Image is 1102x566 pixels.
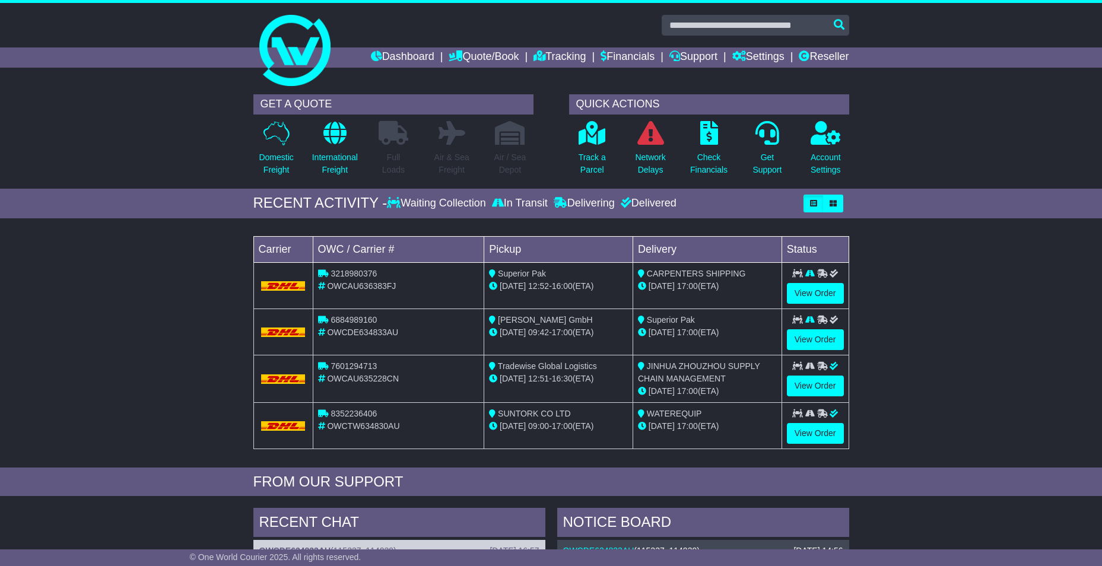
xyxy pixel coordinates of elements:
div: (ETA) [638,280,777,292]
div: QUICK ACTIONS [569,94,849,115]
span: [DATE] [649,386,675,396]
span: [DATE] [649,281,675,291]
p: Air & Sea Freight [434,151,469,176]
a: GetSupport [752,120,782,183]
p: Account Settings [811,151,841,176]
span: 7601294713 [331,361,377,371]
a: Reseller [799,47,849,68]
a: CheckFinancials [690,120,728,183]
span: [DATE] [500,327,526,337]
div: - (ETA) [489,373,628,385]
div: Waiting Collection [387,197,488,210]
span: [DATE] [500,421,526,431]
p: Domestic Freight [259,151,293,176]
a: Tracking [533,47,586,68]
span: 17:00 [677,421,698,431]
span: 17:00 [677,281,698,291]
p: Get Support [752,151,782,176]
span: JINHUA ZHOUZHOU SUPPLY CHAIN MANAGEMENT [638,361,760,383]
a: Dashboard [371,47,434,68]
a: View Order [787,423,844,444]
span: 3218980376 [331,269,377,278]
td: Pickup [484,236,633,262]
p: Network Delays [635,151,665,176]
a: NetworkDelays [634,120,666,183]
p: Check Financials [690,151,728,176]
td: Delivery [633,236,782,262]
span: SUNTORK CO LTD [498,409,570,418]
p: Track a Parcel [579,151,606,176]
p: Full Loads [379,151,408,176]
img: DHL.png [261,421,306,431]
span: [PERSON_NAME] GmbH [498,315,592,325]
span: 09:42 [528,327,549,337]
div: [DATE] 16:57 [490,546,539,556]
td: Status [782,236,849,262]
div: ( ) [563,546,843,556]
td: OWC / Carrier # [313,236,484,262]
span: 17:00 [677,327,698,337]
a: View Order [787,329,844,350]
a: Support [669,47,717,68]
span: 6884989160 [331,315,377,325]
div: Delivering [551,197,618,210]
span: 115337, 114039 [637,546,697,555]
span: 16:00 [552,281,573,291]
div: - (ETA) [489,326,628,339]
a: Financials [601,47,655,68]
a: OWCDE634833AU [563,546,634,555]
span: CARPENTERS SHIPPING [647,269,745,278]
span: Tradewise Global Logistics [498,361,597,371]
span: 12:52 [528,281,549,291]
span: Superior Pak [647,315,695,325]
span: Superior Pak [498,269,546,278]
a: Settings [732,47,785,68]
div: - (ETA) [489,280,628,292]
span: 17:00 [552,327,573,337]
div: NOTICE BOARD [557,508,849,540]
div: RECENT CHAT [253,508,545,540]
img: DHL.png [261,374,306,384]
span: [DATE] [500,374,526,383]
a: View Order [787,376,844,396]
span: 12:51 [528,374,549,383]
div: (ETA) [638,326,777,339]
span: OWCAU635228CN [327,374,399,383]
div: (ETA) [638,420,777,433]
span: OWCAU636383FJ [327,281,396,291]
img: DHL.png [261,327,306,337]
div: In Transit [489,197,551,210]
span: OWCTW634830AU [327,421,399,431]
span: WATEREQUIP [647,409,702,418]
span: OWCDE634833AU [327,327,398,337]
div: - (ETA) [489,420,628,433]
a: OWCDE634833AU [259,546,331,555]
div: Delivered [618,197,677,210]
img: DHL.png [261,281,306,291]
span: 17:00 [552,421,573,431]
a: DomesticFreight [258,120,294,183]
span: © One World Courier 2025. All rights reserved. [190,552,361,562]
span: 09:00 [528,421,549,431]
span: 8352236406 [331,409,377,418]
a: InternationalFreight [312,120,358,183]
span: [DATE] [649,421,675,431]
a: Track aParcel [578,120,606,183]
p: Air / Sea Depot [494,151,526,176]
div: RECENT ACTIVITY - [253,195,388,212]
div: FROM OUR SUPPORT [253,473,849,491]
a: View Order [787,283,844,304]
span: 16:30 [552,374,573,383]
div: GET A QUOTE [253,94,533,115]
p: International Freight [312,151,358,176]
div: [DATE] 14:56 [793,546,843,556]
span: 17:00 [677,386,698,396]
span: [DATE] [500,281,526,291]
div: (ETA) [638,385,777,398]
div: ( ) [259,546,539,556]
a: AccountSettings [810,120,841,183]
a: Quote/Book [449,47,519,68]
span: 115337, 114039 [334,546,393,555]
td: Carrier [253,236,313,262]
span: [DATE] [649,327,675,337]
